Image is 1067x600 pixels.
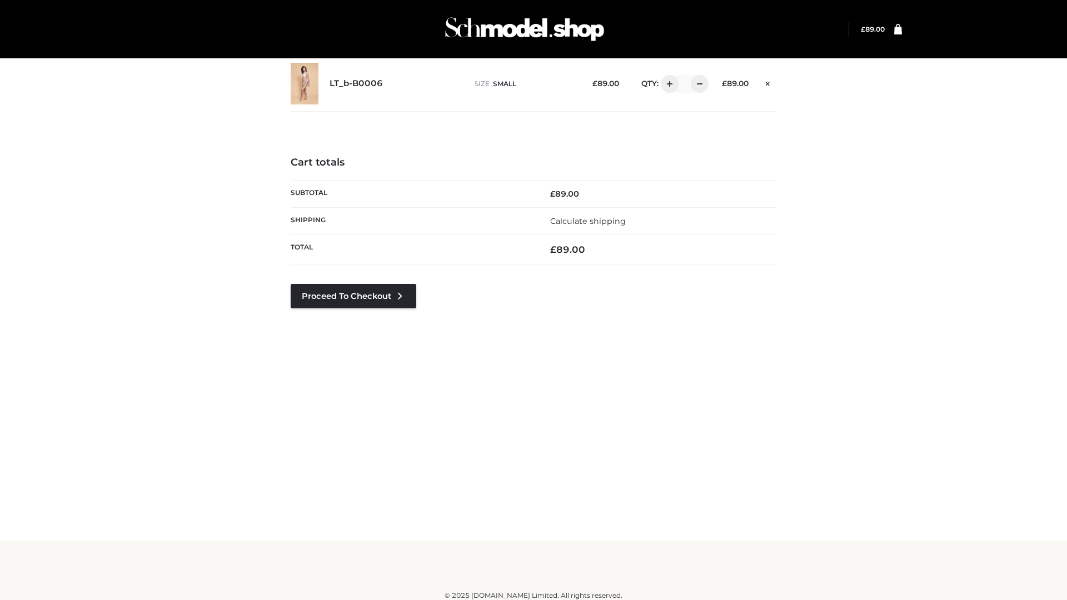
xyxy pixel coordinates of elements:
span: £ [861,25,865,33]
bdi: 89.00 [550,189,579,199]
a: Calculate shipping [550,216,626,226]
div: QTY: [630,75,705,93]
a: £89.00 [861,25,885,33]
a: Proceed to Checkout [291,284,416,308]
img: Schmodel Admin 964 [441,7,608,51]
a: Remove this item [760,75,776,89]
span: SMALL [493,79,516,88]
a: LT_b-B0006 [330,78,383,89]
th: Total [291,235,533,264]
th: Subtotal [291,180,533,207]
span: £ [592,79,597,88]
span: £ [722,79,727,88]
bdi: 89.00 [861,25,885,33]
h4: Cart totals [291,157,776,169]
span: £ [550,244,556,255]
span: £ [550,189,555,199]
bdi: 89.00 [550,244,585,255]
bdi: 89.00 [722,79,749,88]
p: size : [475,79,575,89]
bdi: 89.00 [592,79,619,88]
th: Shipping [291,207,533,234]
